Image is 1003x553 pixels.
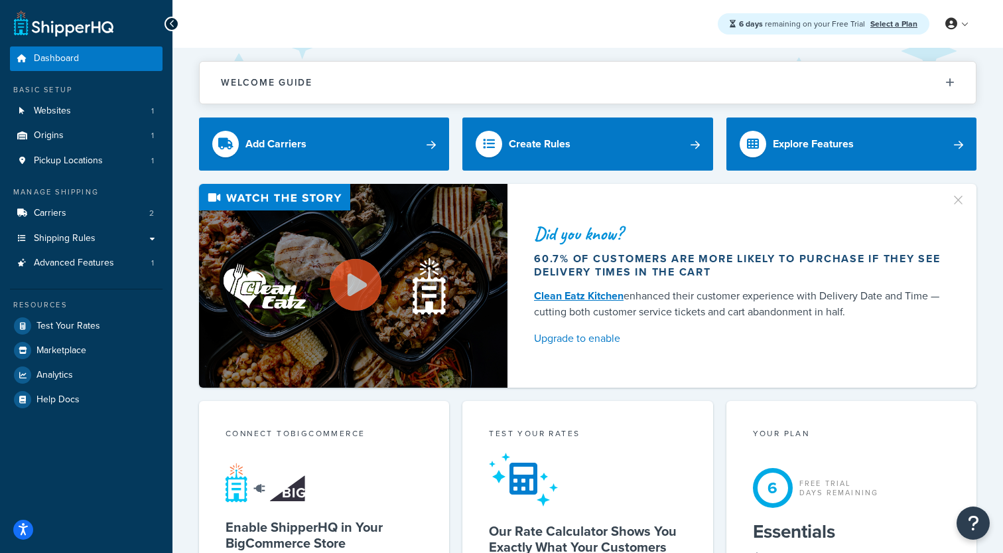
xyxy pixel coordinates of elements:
[10,123,163,148] li: Origins
[739,18,867,30] span: remaining on your Free Trial
[10,84,163,96] div: Basic Setup
[245,135,306,153] div: Add Carriers
[34,233,96,244] span: Shipping Rules
[10,201,163,226] li: Carriers
[10,187,163,198] div: Manage Shipping
[226,519,423,551] h5: Enable ShipperHQ in Your BigCommerce Store
[739,18,763,30] strong: 6 days
[34,208,66,219] span: Carriers
[34,130,64,141] span: Origins
[151,130,154,141] span: 1
[534,224,942,243] div: Did you know?
[10,46,163,71] a: Dashboard
[489,428,686,443] div: Test your rates
[534,252,942,279] div: 60.7% of customers are more likely to purchase if they see delivery times in the cart
[10,251,163,276] li: Advanced Features
[226,428,423,443] div: Connect to BigCommerce
[726,118,976,171] a: Explore Features
[151,258,154,269] span: 1
[34,258,114,269] span: Advanced Features
[10,201,163,226] a: Carriers2
[36,394,80,406] span: Help Docs
[534,329,942,348] a: Upgrade to enable
[753,468,793,508] div: 6
[534,288,942,320] div: enhanced their customer experience with Delivery Date and Time — cutting both customer service ti...
[149,208,154,219] span: 2
[10,299,163,311] div: Resources
[10,226,163,251] a: Shipping Rules
[200,62,976,104] button: Welcome Guide
[799,479,879,497] div: Free Trial Days Remaining
[10,149,163,173] a: Pickup Locations1
[10,99,163,123] a: Websites1
[10,388,163,412] a: Help Docs
[151,155,154,167] span: 1
[773,135,854,153] div: Explore Features
[34,53,79,64] span: Dashboard
[36,321,100,332] span: Test Your Rates
[509,135,570,153] div: Create Rules
[10,123,163,148] a: Origins1
[10,314,163,338] a: Test Your Rates
[957,507,990,540] button: Open Resource Center
[36,370,73,381] span: Analytics
[34,155,103,167] span: Pickup Locations
[221,78,312,88] h2: Welcome Guide
[151,106,154,117] span: 1
[462,118,712,171] a: Create Rules
[753,521,950,542] h5: Essentials
[199,118,449,171] a: Add Carriers
[10,251,163,276] a: Advanced Features1
[199,184,507,388] img: Video thumbnail
[36,345,86,356] span: Marketplace
[870,18,917,30] a: Select a Plan
[10,149,163,173] li: Pickup Locations
[226,463,308,503] img: connect-shq-bc-71769feb.svg
[10,339,163,362] a: Marketplace
[34,106,71,117] span: Websites
[753,428,950,443] div: Your Plan
[534,288,624,303] a: Clean Eatz Kitchen
[10,363,163,387] a: Analytics
[10,99,163,123] li: Websites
